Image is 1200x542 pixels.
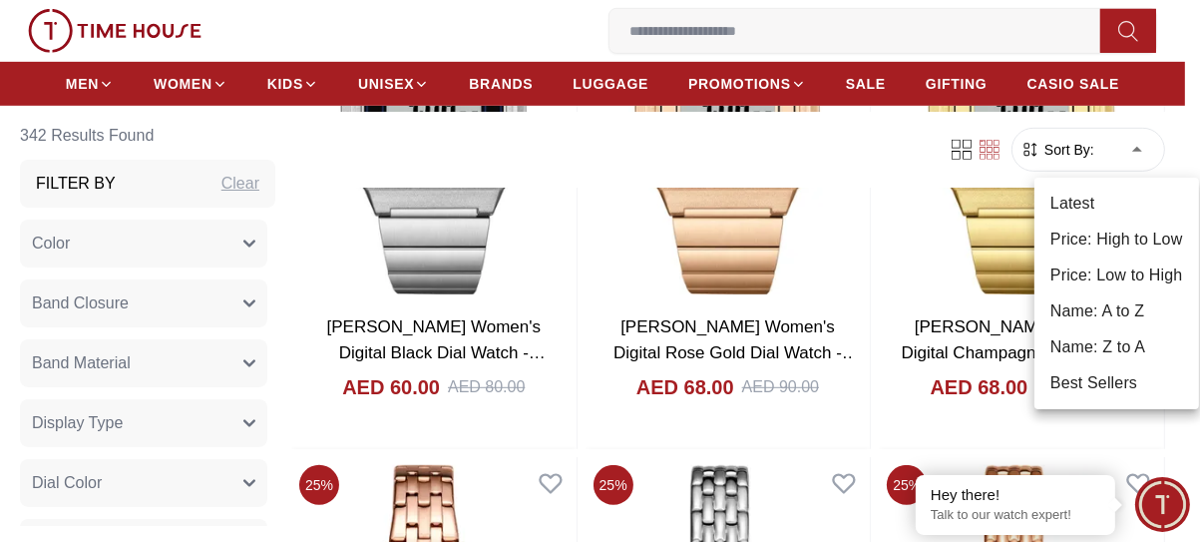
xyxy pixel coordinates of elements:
li: Price: High to Low [1034,222,1199,258]
div: Chat Widget [1135,477,1190,532]
li: Best Sellers [1034,365,1199,401]
p: Talk to our watch expert! [931,507,1100,524]
div: Hey there! [931,485,1100,505]
li: Price: Low to High [1034,258,1199,293]
li: Name: Z to A [1034,329,1199,365]
li: Latest [1034,186,1199,222]
li: Name: A to Z [1034,293,1199,329]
